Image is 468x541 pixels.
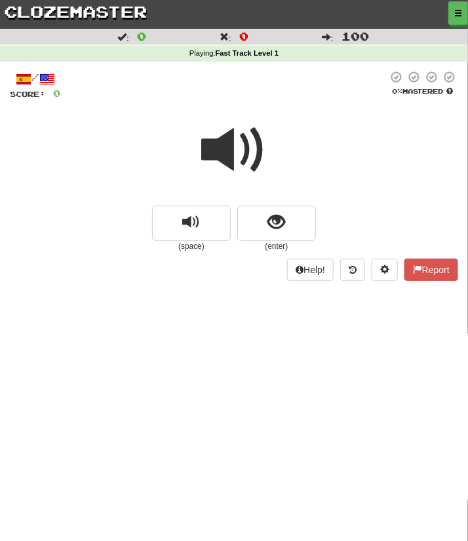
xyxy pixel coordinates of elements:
strong: Fast Track Level 1 [216,49,279,57]
span: : [220,32,231,41]
div: Mastered [387,86,458,96]
button: replay audio [152,206,231,241]
div: / [10,71,61,87]
span: 0 [239,29,248,43]
span: 100 [341,29,369,43]
button: Report [404,259,458,281]
span: 0 [137,29,146,43]
span: 0 [53,88,61,99]
button: Help! [287,259,334,281]
span: 0 % [393,87,403,95]
small: (space) [152,241,231,252]
span: : [322,32,334,41]
button: show sentence [237,206,316,241]
button: Round history (alt+y) [340,259,365,281]
small: (enter) [237,241,316,252]
span: : [117,32,129,41]
span: Score: [10,90,45,98]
